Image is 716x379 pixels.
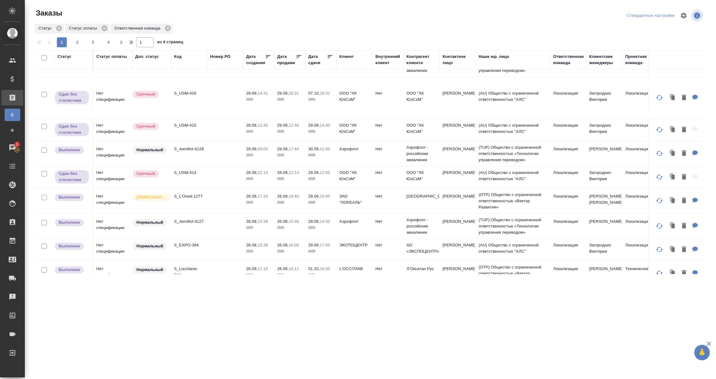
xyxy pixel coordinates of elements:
[57,54,71,60] div: Статус
[375,146,400,152] p: Нет
[622,87,658,109] td: Локализация
[439,239,475,261] td: [PERSON_NAME]
[93,239,132,261] td: Нет спецификации
[308,219,320,224] p: 29.09,
[694,345,710,360] button: 🙏
[406,170,436,182] p: ООО "ХК ЮэСэМ"
[622,143,658,165] td: Локализация
[258,123,268,128] p: 12:45
[246,243,258,247] p: 26.09,
[174,242,204,248] p: S_EXPO-394
[550,215,586,237] td: Локализация
[667,267,679,280] button: Клонировать
[289,170,299,175] p: 22:14
[93,87,132,109] td: Нет спецификации
[12,141,22,147] span: 1
[135,54,159,60] div: Доп. статус
[586,215,622,237] td: [PERSON_NAME]
[59,267,80,273] p: Выполнен
[652,122,667,137] button: Обновить
[475,166,550,188] td: (AU) Общество с ограниченной ответственностью "АЛС"
[667,171,679,184] button: Клонировать
[406,144,436,163] p: Аэрофлот - российские авиалинии
[8,127,17,133] span: Ф
[210,54,230,60] div: Номер PO
[289,219,299,224] p: 15:46
[320,243,330,247] p: 17:00
[339,242,369,248] p: ЭКСПОЦЕНТР
[34,8,62,18] span: Заказы
[308,266,320,271] p: 01.10,
[136,123,155,129] p: Срочный
[667,243,679,256] button: Клонировать
[589,54,619,66] div: Клиентские менеджеры
[622,215,658,237] td: Локализация
[586,87,622,109] td: Загородних Виктория
[679,147,689,160] button: Удалить
[375,122,400,129] p: Нет
[136,219,163,226] p: Нормальный
[246,225,271,231] p: 2025
[375,90,400,96] p: Нет
[132,170,168,178] div: Выставляется автоматически, если на указанный объем услуг необходимо больше времени в стандартном...
[586,190,622,212] td: [PERSON_NAME], [PERSON_NAME]
[277,176,302,182] p: 2025
[622,166,658,188] td: Локализация
[93,119,132,141] td: Нет спецификации
[277,225,302,231] p: 2025
[439,87,475,109] td: [PERSON_NAME]
[622,119,658,141] td: Локализация
[69,25,99,31] p: Статус оплаты
[246,96,271,103] p: 2025
[667,194,679,207] button: Клонировать
[652,242,667,257] button: Обновить
[652,170,667,185] button: Обновить
[277,266,289,271] p: 26.09,
[277,199,302,206] p: 2025
[246,91,258,96] p: 29.09,
[277,152,302,158] p: 2025
[59,219,80,226] p: Выполнен
[277,129,302,135] p: 2025
[622,239,658,261] td: Локализация
[72,39,82,45] span: 2
[679,124,689,136] button: Удалить
[54,193,89,202] div: Выставляет ПМ после сдачи и проведения начислений. Последний этап для ПМа
[375,54,400,66] div: Внутренний клиент
[475,87,550,109] td: (AU) Общество с ограниченной ответственностью "АЛС"
[652,218,667,233] button: Обновить
[289,243,299,247] p: 16:08
[132,218,168,227] div: Статус по умолчанию для стандартных заказов
[667,124,679,136] button: Клонировать
[375,170,400,176] p: Нет
[93,166,132,188] td: Нет спецификации
[679,194,689,207] button: Удалить
[258,147,268,151] p: 09:00
[308,96,333,103] p: 2025
[258,91,268,96] p: 14:31
[667,220,679,232] button: Клонировать
[679,220,689,232] button: Удалить
[339,122,369,135] p: ООО "ХК ЮэСэМ"
[320,170,330,175] p: 12:00
[652,90,667,105] button: Обновить
[625,11,676,21] div: split button
[5,124,20,137] a: Ф
[439,143,475,165] td: [PERSON_NAME]
[54,90,89,105] div: Выставляет ПМ, когда заказ сдан КМу, но начисления еще не проведены
[475,214,550,239] td: (TUP) Общество с ограниченной ответственностью «Технологии управления переводом»
[308,54,327,66] div: Дата сдачи
[308,170,320,175] p: 29.09,
[8,112,17,118] span: В
[59,171,85,183] p: Сдан без статистики
[622,190,658,212] td: Локализация
[320,266,330,271] p: 16:00
[443,54,472,66] div: Контактное лицо
[54,122,89,137] div: Выставляет ПМ, когда заказ сдан КМу, но начисления еще не проведены
[586,166,622,188] td: Загородних Виктория
[72,37,82,47] button: 2
[136,194,168,200] p: [DEMOGRAPHIC_DATA]
[54,242,89,250] div: Выставляет ПМ после сдачи и проведения начислений. Последний этап для ПМа
[320,123,330,128] p: 14:40
[93,215,132,237] td: Нет спецификации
